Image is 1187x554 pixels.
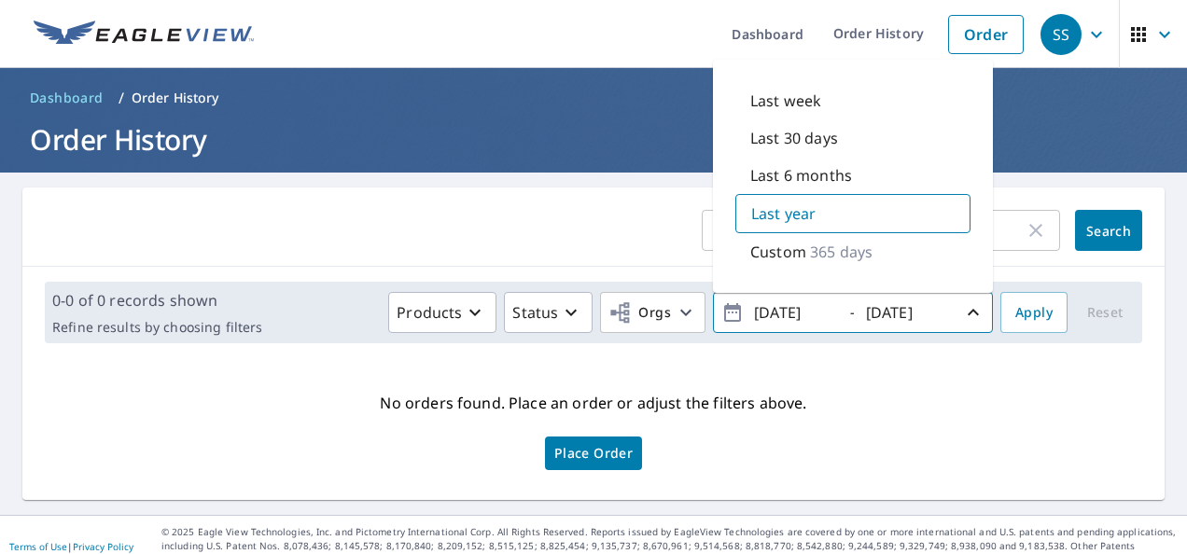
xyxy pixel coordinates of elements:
[1040,14,1082,55] div: SS
[608,301,671,325] span: Orgs
[750,127,838,149] p: Last 30 days
[750,90,821,112] p: Last week
[397,301,462,324] p: Products
[600,292,705,333] button: Orgs
[748,298,840,327] input: yyyy/mm/dd
[735,82,971,119] div: Last week
[750,241,806,263] p: Custom
[948,15,1024,54] a: Order
[1000,292,1068,333] button: Apply
[9,541,133,552] p: |
[1015,301,1053,325] span: Apply
[1075,210,1142,251] button: Search
[30,89,104,107] span: Dashboard
[810,241,873,263] p: 365 days
[504,292,593,333] button: Status
[860,298,952,327] input: yyyy/mm/dd
[554,449,633,458] span: Place Order
[380,388,806,418] p: No orders found. Place an order or adjust the filters above.
[388,292,496,333] button: Products
[751,202,816,225] p: Last year
[119,87,124,109] li: /
[22,120,1165,159] h1: Order History
[735,119,971,157] div: Last 30 days
[512,301,558,324] p: Status
[22,83,111,113] a: Dashboard
[9,540,67,553] a: Terms of Use
[713,292,993,333] button: -
[750,164,852,187] p: Last 6 months
[34,21,254,48] img: EV Logo
[721,297,985,329] span: -
[52,319,262,336] p: Refine results by choosing filters
[22,83,1165,113] nav: breadcrumb
[735,194,971,233] div: Last year
[735,233,971,270] div: Custom365 days
[1090,222,1127,240] span: Search
[132,89,219,107] p: Order History
[545,436,642,470] a: Place Order
[735,157,971,194] div: Last 6 months
[52,289,262,312] p: 0-0 of 0 records shown
[73,540,133,553] a: Privacy Policy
